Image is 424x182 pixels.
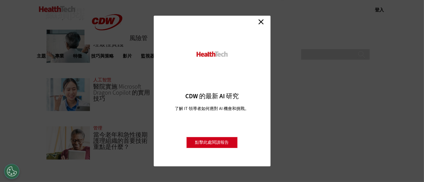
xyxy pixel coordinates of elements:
[185,92,239,100] font: CDW 的最新 AI 研究
[175,106,249,111] font: 了解 IT 領導者如何應對 AI 機會和挑戰。
[196,51,228,57] img: HealthTech_0.png
[4,164,19,179] div: Cookie設定
[195,140,229,145] font: 點擊此處閱讀報告
[186,137,238,148] a: 點擊此處閱讀報告
[4,164,19,179] button: 開啟偏好設定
